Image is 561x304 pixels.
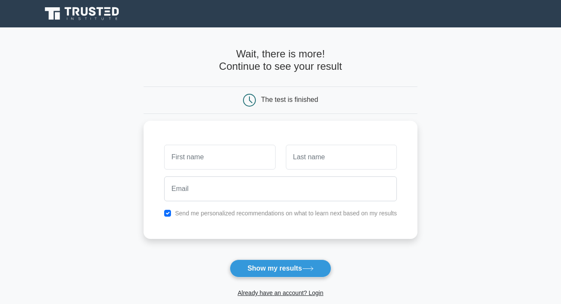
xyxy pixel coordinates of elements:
label: Send me personalized recommendations on what to learn next based on my results [175,210,397,217]
input: Last name [286,145,397,170]
h4: Wait, there is more! Continue to see your result [144,48,417,73]
a: Already have an account? Login [237,289,323,296]
input: Email [164,176,397,201]
div: The test is finished [261,96,318,103]
button: Show my results [230,259,331,277]
input: First name [164,145,275,170]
